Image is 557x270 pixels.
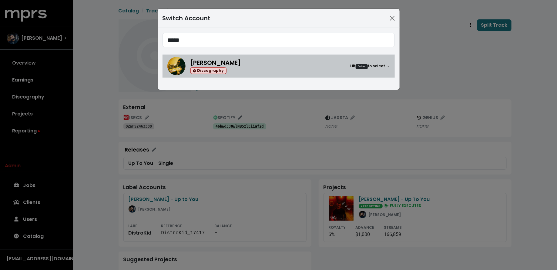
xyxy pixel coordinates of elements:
div: Switch Account [163,14,211,23]
input: Search accounts [163,33,395,47]
span: [PERSON_NAME] [190,58,241,67]
a: Ethan Schneiderman[PERSON_NAME] DiscographyHitEnterto select → [163,55,395,78]
small: Hit to select → [350,63,390,69]
button: Close [388,13,397,23]
kbd: Enter [356,64,367,69]
span: Discography [190,67,226,74]
img: Ethan Schneiderman [167,57,186,75]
